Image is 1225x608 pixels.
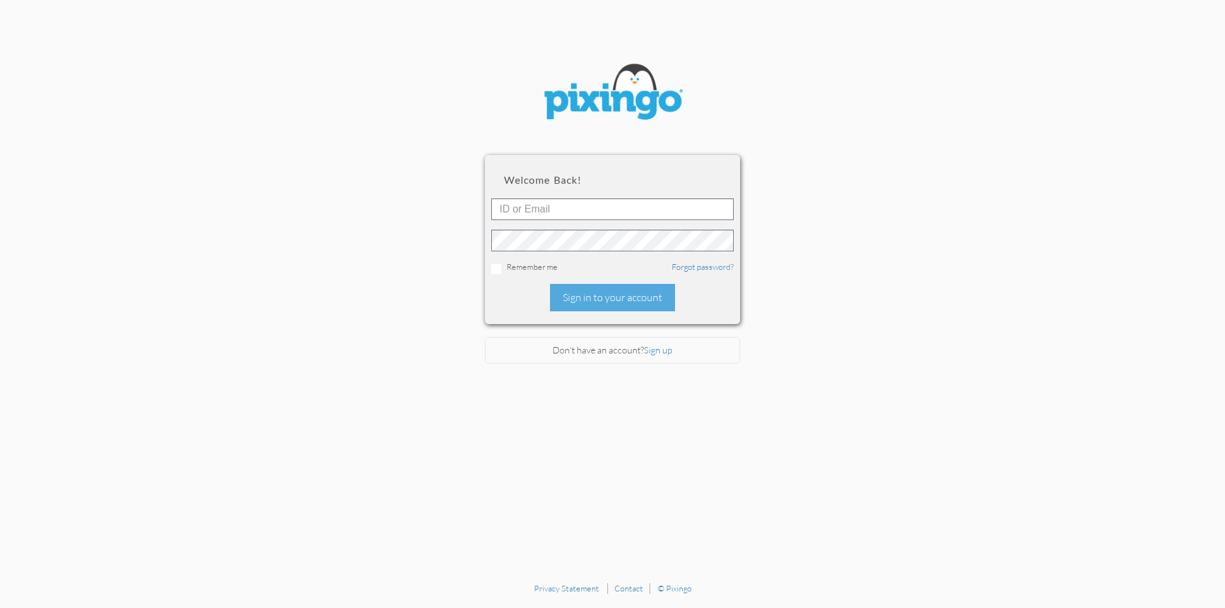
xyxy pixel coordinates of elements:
a: Forgot password? [672,262,734,272]
a: © Pixingo [658,583,692,593]
h2: Welcome back! [504,174,721,186]
a: Contact [614,583,643,593]
img: pixingo logo [536,57,689,130]
div: Remember me [491,261,734,274]
div: Don't have an account? [485,337,740,364]
a: Sign up [644,345,672,355]
div: Sign in to your account [550,284,675,311]
a: Privacy Statement [534,583,599,593]
input: ID or Email [491,198,734,220]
